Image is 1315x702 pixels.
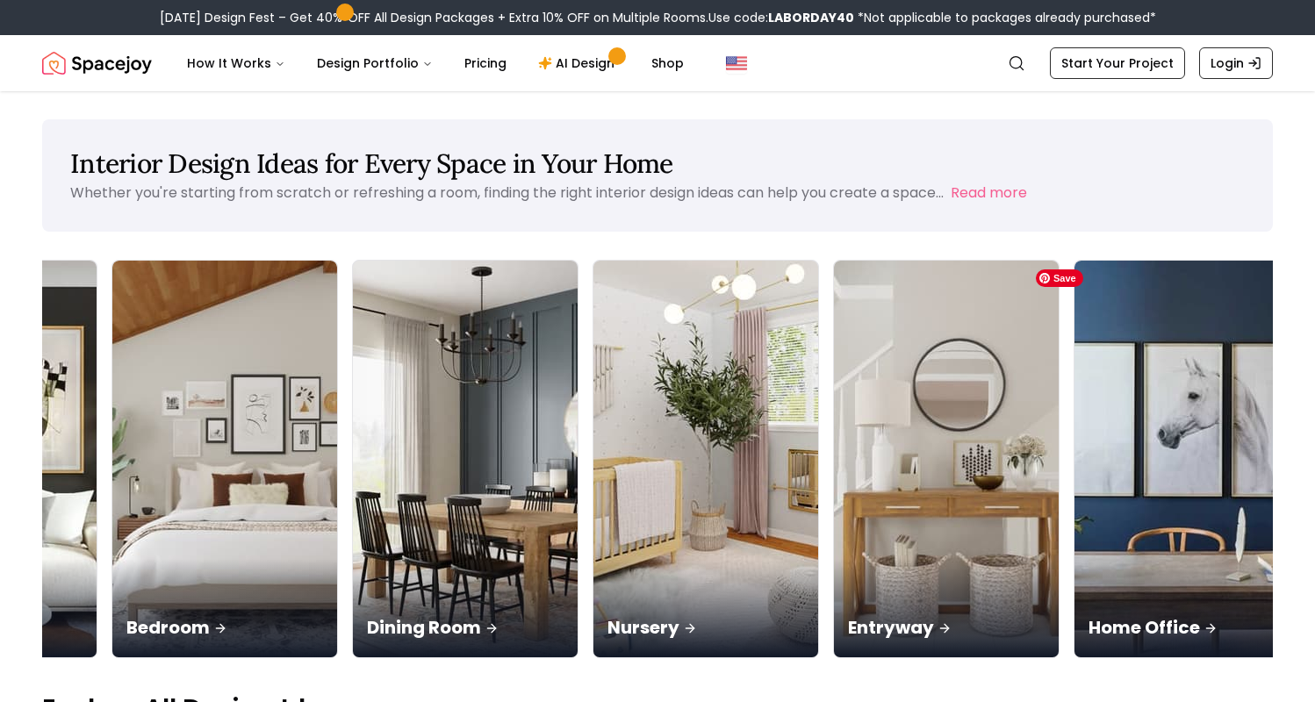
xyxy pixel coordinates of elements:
[111,260,338,658] a: BedroomBedroom
[848,615,1045,640] p: Entryway
[708,9,854,26] span: Use code:
[367,615,564,640] p: Dining Room
[768,9,854,26] b: LABORDAY40
[303,46,447,81] button: Design Portfolio
[1199,47,1273,79] a: Login
[173,46,698,81] nav: Main
[42,46,152,81] img: Spacejoy Logo
[352,260,578,658] a: Dining RoomDining Room
[1074,261,1299,657] img: Home Office
[1089,615,1285,640] p: Home Office
[1074,260,1300,658] a: Home OfficeHome Office
[637,46,698,81] a: Shop
[173,46,299,81] button: How It Works
[160,9,1156,26] div: [DATE] Design Fest – Get 40% OFF All Design Packages + Extra 10% OFF on Multiple Rooms.
[834,261,1059,657] img: Entryway
[1036,269,1083,287] span: Save
[450,46,521,81] a: Pricing
[726,53,747,74] img: United States
[524,46,634,81] a: AI Design
[951,183,1027,204] button: Read more
[126,615,323,640] p: Bedroom
[1050,47,1185,79] a: Start Your Project
[70,183,944,203] p: Whether you're starting from scratch or refreshing a room, finding the right interior design idea...
[593,260,819,658] a: NurseryNursery
[112,261,337,657] img: Bedroom
[593,261,818,657] img: Nursery
[70,147,1245,179] h1: Interior Design Ideas for Every Space in Your Home
[854,9,1156,26] span: *Not applicable to packages already purchased*
[42,35,1273,91] nav: Global
[42,46,152,81] a: Spacejoy
[607,615,804,640] p: Nursery
[833,260,1060,658] a: EntrywayEntryway
[353,261,578,657] img: Dining Room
